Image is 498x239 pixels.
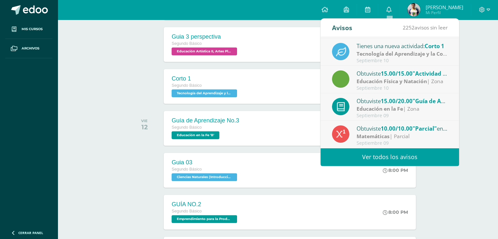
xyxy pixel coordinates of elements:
[407,3,420,16] img: 7b158694a896e83956a0abecef12d554.png
[172,75,239,82] div: Corto 1
[357,97,448,105] div: Obtuviste en
[357,124,448,133] div: Obtuviste en
[172,125,202,130] span: Segundo Básico
[172,201,239,208] div: GUÍA NO.2
[357,42,448,50] div: Tienes una nueva actividad:
[357,113,448,119] div: Septiembre 09
[357,85,448,91] div: Septiembre 10
[425,10,463,15] span: Mi Perfil
[381,70,413,77] span: 15.00/15.00
[22,27,43,32] span: Mis cursos
[172,83,202,88] span: Segundo Básico
[383,209,408,215] div: 8:00 PM
[357,133,390,140] strong: Matemáticas
[357,58,448,64] div: Septiembre 10
[141,123,148,131] div: 12
[172,209,202,213] span: Segundo Básico
[425,4,463,10] span: [PERSON_NAME]
[357,105,448,113] div: | Zona
[172,41,202,46] span: Segundo Básico
[172,159,239,166] div: Guia 03
[357,50,448,58] div: | Parcial
[381,125,413,132] span: 10.00/10.00
[357,69,448,78] div: Obtuviste en
[5,39,52,58] a: Archivos
[321,148,459,166] a: Ver todos los avisos
[381,97,413,105] span: 15.00/20.00
[425,42,444,50] span: Corto 1
[172,89,237,97] span: Tecnología del Aprendizaje y la Comunicación (Informática) 'B'
[5,20,52,39] a: Mis cursos
[357,78,427,85] strong: Educación Física y Natación
[413,97,488,105] span: "Guía de Aprendizaje No. 1"
[18,230,43,235] span: Cerrar panel
[172,173,237,181] span: Ciencias Naturales (Introducción a la Química) 'B'
[172,33,239,40] div: Guia 3 perspectiva
[22,46,39,51] span: Archivos
[172,131,219,139] span: Educación en la Fe 'B'
[357,105,403,112] strong: Educación en la Fe
[403,24,448,31] span: avisos sin leer
[172,167,202,172] span: Segundo Básico
[357,78,448,85] div: | Zona
[413,125,437,132] span: "Parcial"
[383,167,408,173] div: 8:00 PM
[413,70,449,77] span: "Actividad 3"
[172,117,239,124] div: Guía de Aprendizaje No.3
[172,47,237,55] span: Educación Artística II, Artes Plásticas 'B'
[172,215,237,223] span: Emprendimiento para la Productividad 'B'
[403,24,415,31] span: 2252
[141,119,148,123] div: VIE
[357,133,448,140] div: | Parcial
[357,140,448,146] div: Septiembre 09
